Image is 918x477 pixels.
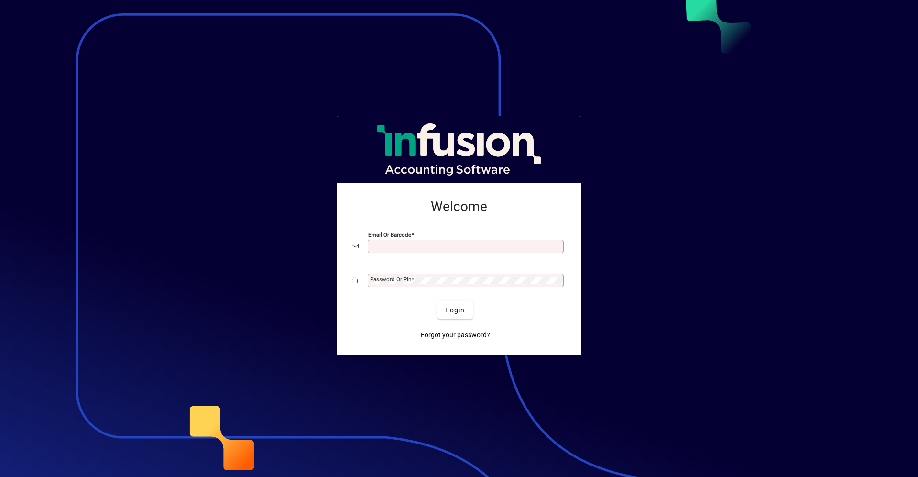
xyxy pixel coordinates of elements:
[445,305,465,315] span: Login
[437,301,472,319] button: Login
[352,199,566,215] h2: Welcome
[421,330,490,340] span: Forgot your password?
[417,326,494,344] a: Forgot your password?
[370,276,411,283] mat-label: Password or Pin
[368,232,411,238] mat-label: Email or Barcode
